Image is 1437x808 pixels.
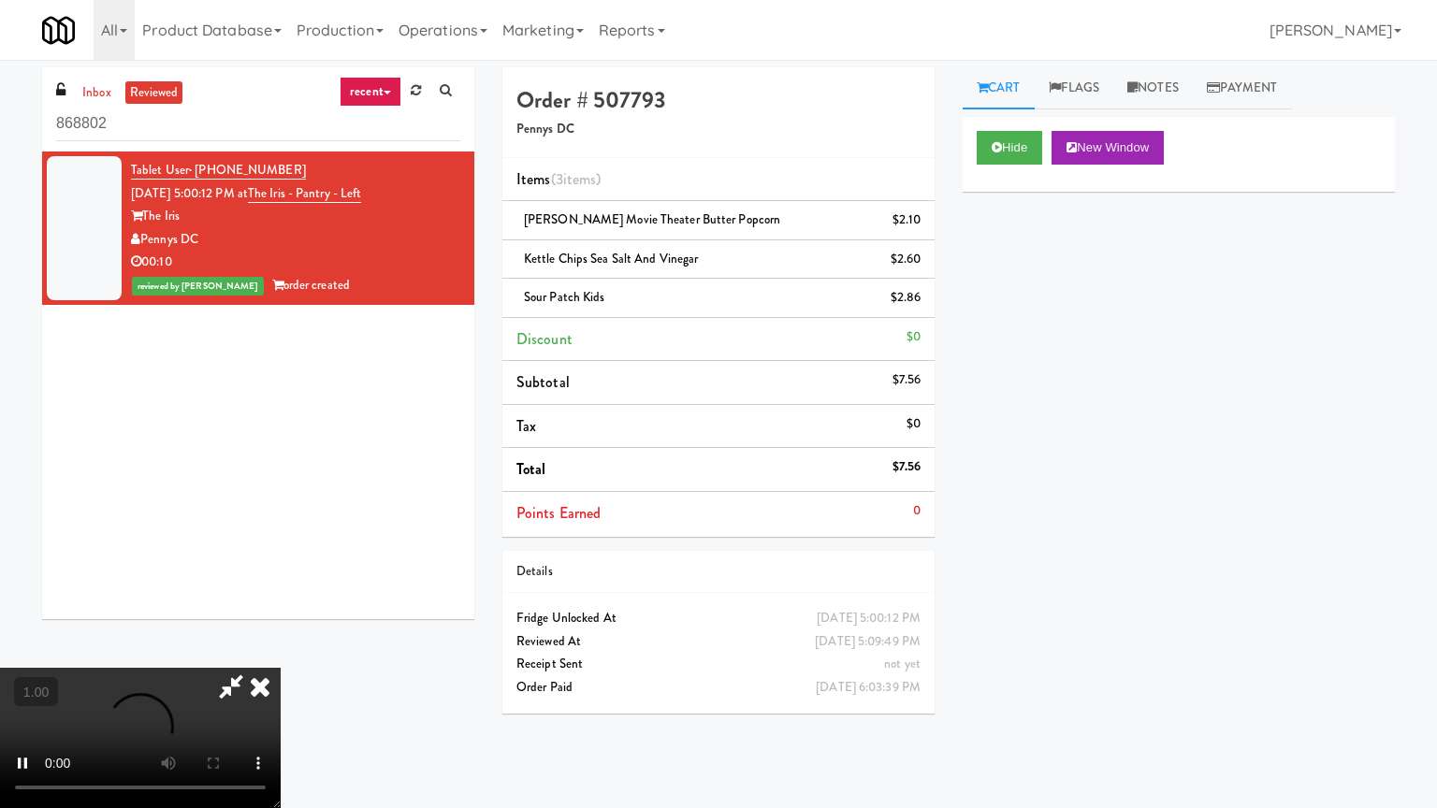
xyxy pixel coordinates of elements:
li: Tablet User· [PHONE_NUMBER][DATE] 5:00:12 PM atThe Iris - Pantry - LeftThe IrisPennys DC00:10revi... [42,151,474,305]
a: Notes [1113,67,1193,109]
button: New Window [1052,131,1164,165]
h4: Order # 507793 [516,88,921,112]
a: Tablet User· [PHONE_NUMBER] [131,161,306,180]
div: $0 [907,412,921,436]
div: Order Paid [516,676,921,700]
a: recent [340,77,401,107]
span: Subtotal [516,371,570,393]
div: Fridge Unlocked At [516,607,921,630]
div: 00:10 [131,251,460,274]
div: [DATE] 6:03:39 PM [816,676,921,700]
a: Payment [1193,67,1292,109]
h5: Pennys DC [516,123,921,137]
div: $0 [907,325,921,349]
div: $2.10 [893,209,922,232]
span: Points Earned [516,502,601,524]
input: Search vision orders [56,107,460,141]
div: Receipt Sent [516,653,921,676]
div: $2.86 [891,286,922,310]
div: [DATE] 5:00:12 PM [817,607,921,630]
span: · [PHONE_NUMBER] [189,161,306,179]
span: [PERSON_NAME] Movie Theater Butter Popcorn [524,210,780,228]
div: Reviewed At [516,630,921,654]
span: order created [272,276,350,294]
span: not yet [884,655,921,672]
ng-pluralize: items [563,168,597,190]
div: Details [516,560,921,584]
span: Total [516,458,546,480]
div: Pennys DC [131,228,460,252]
span: Items [516,168,601,190]
span: Kettle Chips Sea Salt and Vinegar [524,250,698,267]
span: Sour Patch Kids [524,288,605,306]
img: Micromart [42,14,75,47]
span: Tax [516,415,536,437]
a: inbox [78,81,116,105]
a: Cart [963,67,1035,109]
div: $7.56 [893,455,922,479]
div: $7.56 [893,368,922,392]
a: reviewed [125,81,183,105]
span: (3 ) [551,168,602,190]
span: reviewed by [PERSON_NAME] [132,277,264,296]
a: The Iris - Pantry - Left [248,184,361,203]
span: [DATE] 5:00:12 PM at [131,184,248,202]
div: $2.60 [891,248,922,271]
button: Hide [977,131,1042,165]
div: [DATE] 5:09:49 PM [815,630,921,654]
div: The Iris [131,205,460,228]
div: 0 [913,499,921,523]
a: Flags [1035,67,1114,109]
span: Discount [516,328,573,350]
